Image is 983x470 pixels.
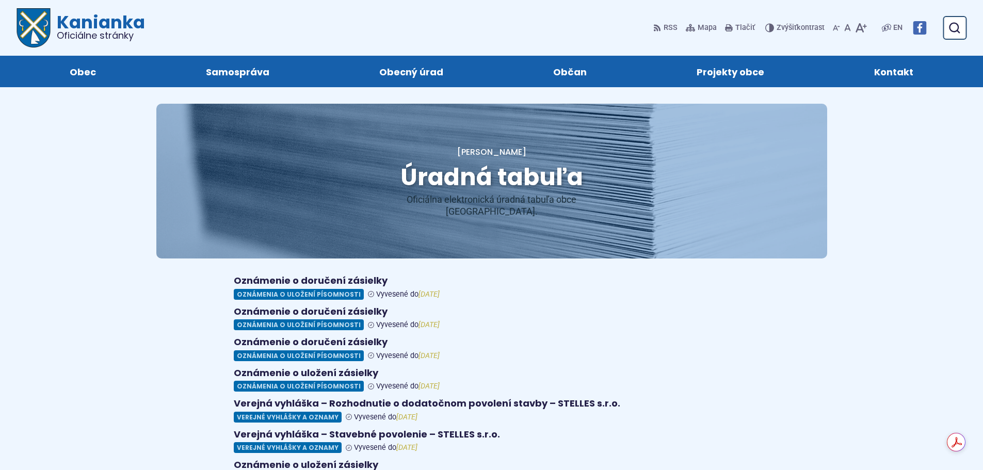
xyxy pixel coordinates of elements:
[874,56,913,87] span: Kontakt
[400,160,583,193] span: Úradná tabuľa
[457,146,526,158] a: [PERSON_NAME]
[735,24,755,33] span: Tlačiť
[777,23,797,32] span: Zvýšiť
[70,56,96,87] span: Obec
[234,398,750,410] h4: Verejná vyhláška – Rozhodnutie o dodatočnom povolení stavby – STELLES s.r.o.
[853,17,869,39] button: Zväčšiť veľkosť písma
[17,8,51,47] img: Prejsť na domovskú stránku
[653,17,680,39] a: RSS
[379,56,443,87] span: Obecný úrad
[57,31,145,40] span: Oficiálne stránky
[234,306,750,318] h4: Oznámenie o doručení zásielky
[234,306,750,331] a: Oznámenie o doručení zásielky Oznámenia o uložení písomnosti Vyvesené do[DATE]
[234,336,750,348] h4: Oznámenie o doručení zásielky
[17,8,145,47] a: Logo Kanianka, prejsť na domovskú stránku.
[831,17,842,39] button: Zmenšiť veľkosť písma
[664,22,678,34] span: RSS
[684,17,719,39] a: Mapa
[25,56,140,87] a: Obec
[51,13,145,40] span: Kanianka
[891,22,905,34] a: EN
[368,194,616,217] p: Oficiálna elektronická úradná tabuľa obce [GEOGRAPHIC_DATA].
[334,56,488,87] a: Obecný úrad
[234,275,750,300] a: Oznámenie o doručení zásielky Oznámenia o uložení písomnosti Vyvesené do[DATE]
[697,56,764,87] span: Projekty obce
[234,398,750,423] a: Verejná vyhláška – Rozhodnutie o dodatočnom povolení stavby – STELLES s.r.o. Verejné vyhlášky a o...
[913,21,926,35] img: Prejsť na Facebook stránku
[830,56,958,87] a: Kontakt
[234,367,750,392] a: Oznámenie o uložení zásielky Oznámenia o uložení písomnosti Vyvesené do[DATE]
[652,56,809,87] a: Projekty obce
[509,56,632,87] a: Občan
[698,22,717,34] span: Mapa
[161,56,314,87] a: Samospráva
[842,17,853,39] button: Nastaviť pôvodnú veľkosť písma
[723,17,757,39] button: Tlačiť
[234,275,750,287] h4: Oznámenie o doručení zásielky
[777,24,825,33] span: kontrast
[234,367,750,379] h4: Oznámenie o uložení zásielky
[234,429,750,441] h4: Verejná vyhláška – Stavebné povolenie – STELLES s.r.o.
[765,17,827,39] button: Zvýšiťkontrast
[206,56,269,87] span: Samospráva
[893,22,903,34] span: EN
[234,336,750,361] a: Oznámenie o doručení zásielky Oznámenia o uložení písomnosti Vyvesené do[DATE]
[553,56,587,87] span: Občan
[234,429,750,453] a: Verejná vyhláška – Stavebné povolenie – STELLES s.r.o. Verejné vyhlášky a oznamy Vyvesené do[DATE]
